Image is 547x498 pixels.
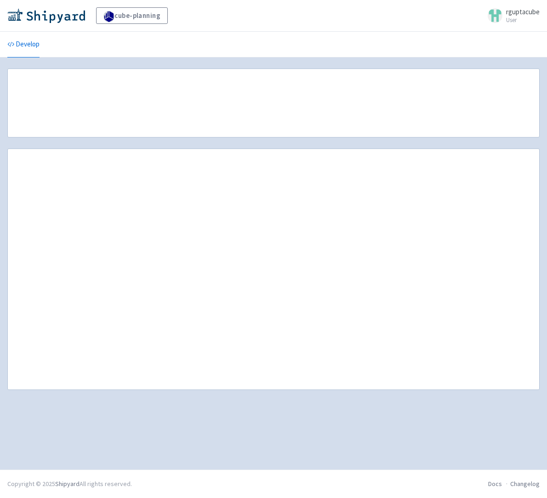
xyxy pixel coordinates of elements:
div: Copyright © 2025 All rights reserved. [7,479,132,489]
a: Changelog [510,480,540,488]
a: Shipyard [55,480,80,488]
a: cube-planning [96,7,168,24]
a: Docs [488,480,502,488]
img: Shipyard logo [7,8,85,23]
small: User [506,17,540,23]
span: rguptacube [506,7,540,16]
a: Develop [7,32,40,57]
a: rguptacube User [482,8,540,23]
